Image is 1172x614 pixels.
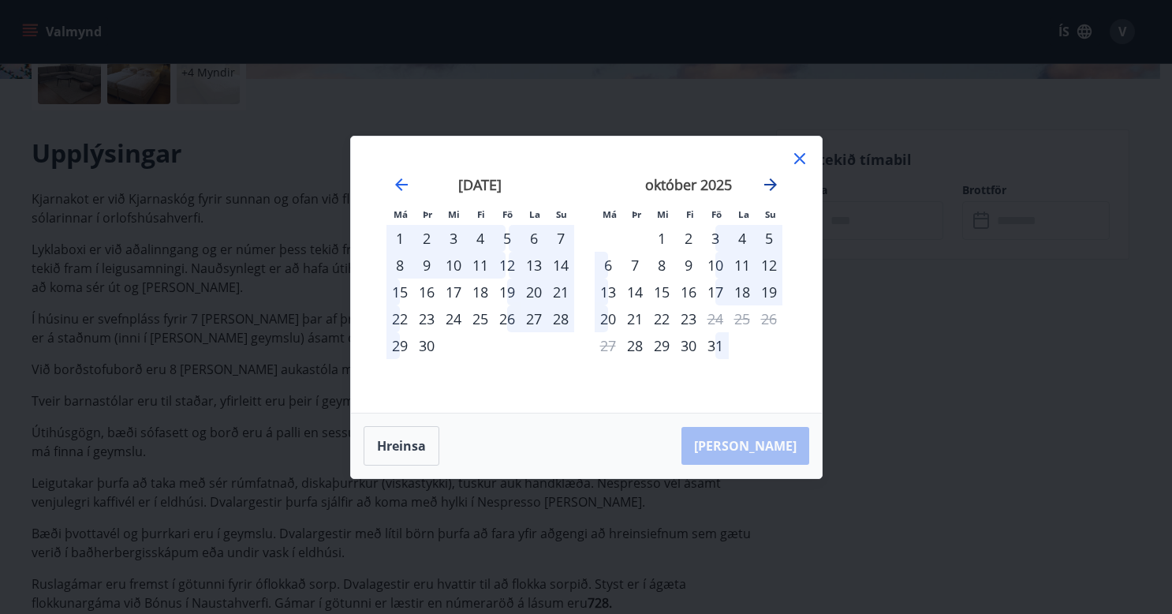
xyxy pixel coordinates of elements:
[756,279,782,305] td: Choose sunnudagur, 19. október 2025 as your check-in date. It’s available.
[675,225,702,252] td: Choose fimmtudagur, 2. október 2025 as your check-in date. It’s available.
[675,332,702,359] td: Choose fimmtudagur, 30. október 2025 as your check-in date. It’s available.
[467,252,494,279] div: 11
[765,208,776,220] small: Su
[729,279,756,305] div: 18
[756,279,782,305] div: 19
[440,252,467,279] td: Choose miðvikudagur, 10. september 2025 as your check-in date. It’s available.
[702,279,729,305] td: Choose föstudagur, 17. október 2025 as your check-in date. It’s available.
[458,175,502,194] strong: [DATE]
[648,279,675,305] td: Choose miðvikudagur, 15. október 2025 as your check-in date. It’s available.
[413,279,440,305] td: Choose þriðjudagur, 16. september 2025 as your check-in date. It’s available.
[756,225,782,252] td: Choose sunnudagur, 5. október 2025 as your check-in date. It’s available.
[729,252,756,279] div: 11
[621,332,648,359] div: Aðeins innritun í boði
[686,208,694,220] small: Fi
[423,208,432,220] small: Þr
[394,208,408,220] small: Má
[675,332,702,359] div: 30
[621,279,648,305] td: Choose þriðjudagur, 14. október 2025 as your check-in date. It’s available.
[648,225,675,252] td: Choose miðvikudagur, 1. október 2025 as your check-in date. It’s available.
[494,252,521,279] div: 12
[632,208,641,220] small: Þr
[675,252,702,279] td: Choose fimmtudagur, 9. október 2025 as your check-in date. It’s available.
[702,332,729,359] div: 31
[761,175,780,194] div: Move forward to switch to the next month.
[413,252,440,279] div: 9
[440,225,467,252] td: Choose miðvikudagur, 3. september 2025 as your check-in date. It’s available.
[521,305,547,332] div: 27
[529,208,540,220] small: La
[648,305,675,332] div: 22
[440,305,467,332] td: Choose miðvikudagur, 24. september 2025 as your check-in date. It’s available.
[756,305,782,332] td: Not available. sunnudagur, 26. október 2025
[440,279,467,305] div: 17
[556,208,567,220] small: Su
[494,225,521,252] div: 5
[413,332,440,359] div: 30
[440,279,467,305] td: Choose miðvikudagur, 17. september 2025 as your check-in date. It’s available.
[648,279,675,305] div: 15
[621,305,648,332] div: 21
[648,252,675,279] div: 8
[413,332,440,359] td: Choose þriðjudagur, 30. september 2025 as your check-in date. It’s available.
[547,279,574,305] td: Choose sunnudagur, 21. september 2025 as your check-in date. It’s available.
[621,332,648,359] td: Choose þriðjudagur, 28. október 2025 as your check-in date. It’s available.
[621,252,648,279] td: Choose þriðjudagur, 7. október 2025 as your check-in date. It’s available.
[729,305,756,332] td: Not available. laugardagur, 25. október 2025
[657,208,669,220] small: Mi
[621,279,648,305] div: 14
[502,208,513,220] small: Fö
[547,279,574,305] div: 21
[521,305,547,332] td: Choose laugardagur, 27. september 2025 as your check-in date. It’s available.
[521,279,547,305] div: 20
[648,252,675,279] td: Choose miðvikudagur, 8. október 2025 as your check-in date. It’s available.
[729,279,756,305] td: Choose laugardagur, 18. október 2025 as your check-in date. It’s available.
[413,225,440,252] div: 2
[702,305,729,332] div: Aðeins útritun í boði
[413,252,440,279] td: Choose þriðjudagur, 9. september 2025 as your check-in date. It’s available.
[547,225,574,252] td: Choose sunnudagur, 7. september 2025 as your check-in date. It’s available.
[440,252,467,279] div: 10
[702,252,729,279] td: Choose föstudagur, 10. október 2025 as your check-in date. It’s available.
[675,279,702,305] td: Choose fimmtudagur, 16. október 2025 as your check-in date. It’s available.
[675,279,702,305] div: 16
[702,225,729,252] div: 3
[386,305,413,332] td: Choose mánudagur, 22. september 2025 as your check-in date. It’s available.
[521,225,547,252] td: Choose laugardagur, 6. september 2025 as your check-in date. It’s available.
[386,225,413,252] td: Choose mánudagur, 1. september 2025 as your check-in date. It’s available.
[467,305,494,332] div: 25
[494,305,521,332] td: Choose föstudagur, 26. september 2025 as your check-in date. It’s available.
[413,279,440,305] div: 16
[386,225,413,252] div: 1
[595,279,621,305] td: Choose mánudagur, 13. október 2025 as your check-in date. It’s available.
[595,305,621,332] div: 20
[675,225,702,252] div: 2
[621,252,648,279] div: 7
[547,305,574,332] td: Choose sunnudagur, 28. september 2025 as your check-in date. It’s available.
[702,252,729,279] div: 10
[386,279,413,305] td: Choose mánudagur, 15. september 2025 as your check-in date. It’s available.
[756,252,782,279] td: Choose sunnudagur, 12. október 2025 as your check-in date. It’s available.
[386,252,413,279] td: Choose mánudagur, 8. september 2025 as your check-in date. It’s available.
[621,305,648,332] td: Choose þriðjudagur, 21. október 2025 as your check-in date. It’s available.
[711,208,722,220] small: Fö
[521,252,547,279] td: Choose laugardagur, 13. september 2025 as your check-in date. It’s available.
[702,305,729,332] td: Not available. föstudagur, 24. október 2025
[467,279,494,305] div: 18
[386,332,413,359] td: Choose mánudagur, 29. september 2025 as your check-in date. It’s available.
[595,332,621,359] td: Not available. mánudagur, 27. október 2025
[547,252,574,279] div: 14
[595,279,621,305] div: 13
[756,225,782,252] div: 5
[494,279,521,305] td: Choose föstudagur, 19. september 2025 as your check-in date. It’s available.
[413,225,440,252] td: Choose þriðjudagur, 2. september 2025 as your check-in date. It’s available.
[467,305,494,332] td: Choose fimmtudagur, 25. september 2025 as your check-in date. It’s available.
[521,252,547,279] div: 13
[648,332,675,359] td: Choose miðvikudagur, 29. október 2025 as your check-in date. It’s available.
[392,175,411,194] div: Move backward to switch to the previous month.
[467,252,494,279] td: Choose fimmtudagur, 11. september 2025 as your check-in date. It’s available.
[494,279,521,305] div: 19
[467,279,494,305] td: Choose fimmtudagur, 18. september 2025 as your check-in date. It’s available.
[521,279,547,305] td: Choose laugardagur, 20. september 2025 as your check-in date. It’s available.
[440,305,467,332] div: 24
